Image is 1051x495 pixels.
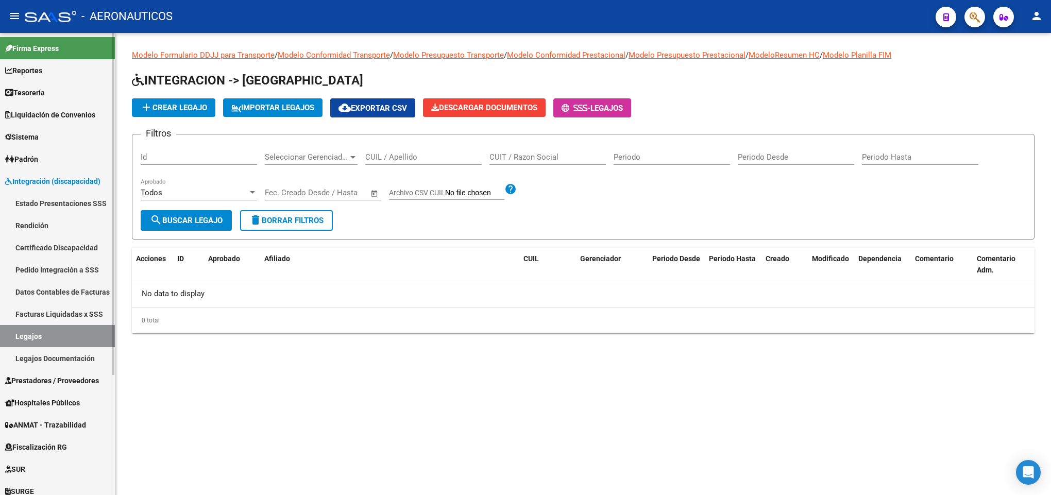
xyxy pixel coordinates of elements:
input: End date [308,188,358,197]
datatable-header-cell: Creado [761,248,808,282]
span: Aprobado [208,254,240,263]
button: Descargar Documentos [423,98,546,117]
button: Exportar CSV [330,98,415,117]
mat-icon: person [1030,10,1043,22]
datatable-header-cell: Dependencia [854,248,911,282]
mat-icon: delete [249,214,262,226]
span: Legajos [590,104,623,113]
datatable-header-cell: CUIL [519,248,576,282]
span: Reportes [5,65,42,76]
a: Modelo Formulario DDJJ para Transporte [132,50,275,60]
h3: Filtros [141,126,176,141]
span: Comentario Adm. [977,254,1015,275]
span: ANMAT - Trazabilidad [5,419,86,431]
datatable-header-cell: Comentario Adm. [973,248,1035,282]
a: Modelo Planilla FIM [823,50,891,60]
span: INTEGRACION -> [GEOGRAPHIC_DATA] [132,73,363,88]
a: Modelo Presupuesto Transporte [393,50,504,60]
span: IMPORTAR LEGAJOS [231,103,314,112]
mat-icon: search [150,214,162,226]
datatable-header-cell: Aprobado [204,248,245,282]
datatable-header-cell: Periodo Hasta [705,248,761,282]
datatable-header-cell: Afiliado [260,248,519,282]
span: Liquidación de Convenios [5,109,95,121]
datatable-header-cell: Gerenciador [576,248,648,282]
span: Crear Legajo [140,103,207,112]
mat-icon: add [140,101,152,113]
span: Periodo Hasta [709,254,756,263]
span: Dependencia [858,254,902,263]
datatable-header-cell: Acciones [132,248,173,282]
button: Crear Legajo [132,98,215,117]
a: Modelo Conformidad Prestacional [507,50,625,60]
span: - AERONAUTICOS [81,5,173,28]
span: Integración (discapacidad) [5,176,100,187]
span: Tesorería [5,87,45,98]
button: -Legajos [553,98,631,117]
a: Modelo Conformidad Transporte [278,50,390,60]
span: - [562,104,590,113]
input: Start date [265,188,298,197]
div: No data to display [132,281,1035,307]
span: Creado [766,254,789,263]
span: Hospitales Públicos [5,397,80,408]
span: Modificado [812,254,849,263]
div: / / / / / / [132,49,1035,333]
span: Afiliado [264,254,290,263]
div: 0 total [132,308,1035,333]
button: Buscar Legajo [141,210,232,231]
span: Firma Express [5,43,59,54]
mat-icon: help [504,183,517,195]
span: Archivo CSV CUIL [389,189,445,197]
span: Seleccionar Gerenciador [265,152,348,162]
button: Open calendar [369,187,381,199]
button: IMPORTAR LEGAJOS [223,98,323,117]
div: Open Intercom Messenger [1016,460,1041,485]
span: Buscar Legajo [150,216,223,225]
span: Prestadores / Proveedores [5,375,99,386]
mat-icon: menu [8,10,21,22]
datatable-header-cell: ID [173,248,204,282]
span: Comentario [915,254,954,263]
input: Archivo CSV CUIL [445,189,504,198]
span: Todos [141,188,162,197]
datatable-header-cell: Periodo Desde [648,248,705,282]
span: Sistema [5,131,39,143]
span: ID [177,254,184,263]
datatable-header-cell: Comentario [911,248,973,282]
span: Exportar CSV [338,104,407,113]
span: Padrón [5,153,38,165]
datatable-header-cell: Modificado [808,248,854,282]
span: Borrar Filtros [249,216,324,225]
a: ModeloResumen HC [749,50,820,60]
button: Borrar Filtros [240,210,333,231]
span: CUIL [523,254,539,263]
a: Modelo Presupuesto Prestacional [629,50,745,60]
span: Gerenciador [580,254,621,263]
span: Fiscalización RG [5,441,67,453]
span: SUR [5,464,25,475]
span: Periodo Desde [652,254,700,263]
span: Acciones [136,254,166,263]
mat-icon: cloud_download [338,101,351,114]
span: Descargar Documentos [431,103,537,112]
